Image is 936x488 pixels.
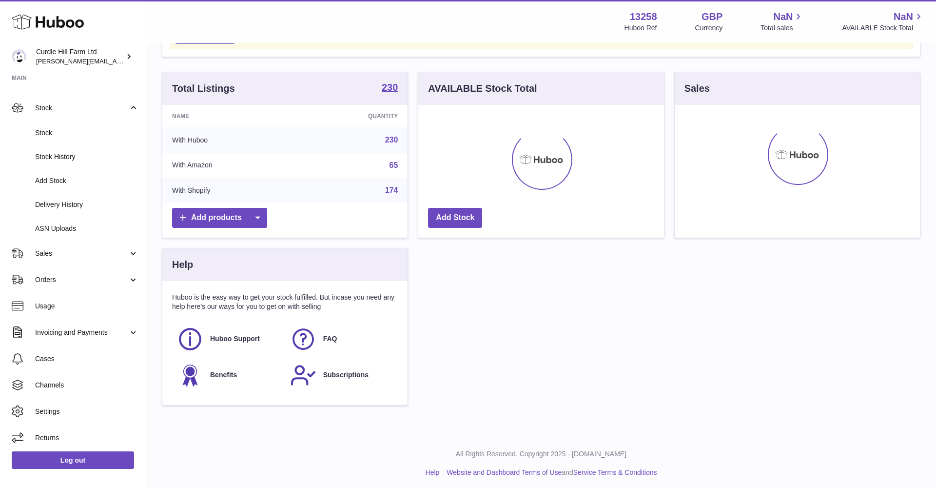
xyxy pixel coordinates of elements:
[702,10,722,23] strong: GBP
[773,10,793,23] span: NaN
[177,362,280,388] a: Benefits
[290,362,393,388] a: Subscriptions
[385,186,398,194] a: 174
[35,152,138,162] span: Stock History
[36,47,124,66] div: Curdle Hill Farm Ltd
[323,334,337,344] span: FAQ
[154,449,928,459] p: All Rights Reserved. Copyright 2025 - [DOMAIN_NAME]
[842,23,924,33] span: AVAILABLE Stock Total
[382,82,398,94] a: 230
[35,328,128,337] span: Invoicing and Payments
[624,23,657,33] div: Huboo Ref
[172,258,193,271] h3: Help
[172,82,235,95] h3: Total Listings
[162,105,296,127] th: Name
[443,468,657,477] li: and
[684,82,710,95] h3: Sales
[695,23,723,33] div: Currency
[426,468,440,476] a: Help
[35,249,128,258] span: Sales
[35,381,138,390] span: Channels
[210,334,260,344] span: Huboo Support
[428,82,537,95] h3: AVAILABLE Stock Total
[35,302,138,311] span: Usage
[162,127,296,153] td: With Huboo
[630,10,657,23] strong: 13258
[842,10,924,33] a: NaN AVAILABLE Stock Total
[323,370,369,380] span: Subscriptions
[35,176,138,185] span: Add Stock
[428,208,482,228] a: Add Stock
[35,103,128,113] span: Stock
[12,49,26,64] img: miranda@diddlysquatfarmshop.com
[35,354,138,364] span: Cases
[36,57,195,65] span: [PERSON_NAME][EMAIL_ADDRESS][DOMAIN_NAME]
[12,451,134,469] a: Log out
[573,468,657,476] a: Service Terms & Conditions
[390,161,398,169] a: 65
[35,407,138,416] span: Settings
[447,468,562,476] a: Website and Dashboard Terms of Use
[172,293,398,311] p: Huboo is the easy way to get your stock fulfilled. But incase you need any help here's our ways f...
[382,82,398,92] strong: 230
[760,23,804,33] span: Total sales
[35,275,128,285] span: Orders
[35,224,138,233] span: ASN Uploads
[162,153,296,178] td: With Amazon
[296,105,408,127] th: Quantity
[162,178,296,203] td: With Shopify
[760,10,804,33] a: NaN Total sales
[35,200,138,209] span: Delivery History
[894,10,913,23] span: NaN
[177,326,280,352] a: Huboo Support
[385,136,398,144] a: 230
[35,433,138,443] span: Returns
[290,326,393,352] a: FAQ
[35,128,138,138] span: Stock
[210,370,237,380] span: Benefits
[172,208,267,228] a: Add products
